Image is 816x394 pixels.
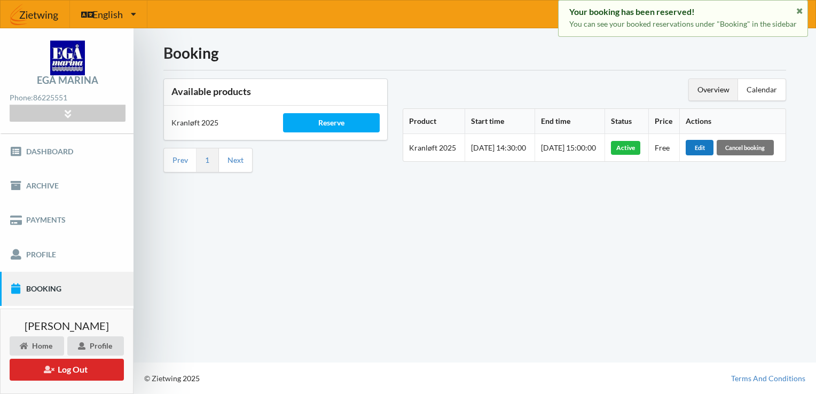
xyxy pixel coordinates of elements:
[92,10,123,19] span: English
[686,140,713,155] div: Edit
[10,336,64,356] div: Home
[535,109,605,134] th: End time
[163,43,786,62] h1: Booking
[465,109,535,134] th: Start time
[33,93,67,102] strong: 86225551
[37,75,98,85] div: Egå Marina
[10,359,124,381] button: Log Out
[409,143,456,152] span: Kranløft 2025
[541,143,596,152] span: [DATE] 15:00:00
[283,113,380,132] div: Reserve
[172,155,188,165] a: Prev
[605,109,648,134] th: Status
[569,19,797,29] p: You can see your booked reservations under "Booking" in the sidebar
[25,320,109,331] span: [PERSON_NAME]
[10,91,125,105] div: Phone:
[403,109,465,134] th: Product
[50,41,85,75] img: logo
[67,336,124,356] div: Profile
[731,373,805,384] a: Terms And Conditions
[227,155,244,165] a: Next
[164,110,276,136] div: Kranløft 2025
[738,79,786,100] div: Calendar
[689,79,738,100] div: Overview
[611,141,640,155] div: Active
[569,6,797,17] div: Your booking has been reserved!
[471,143,526,152] span: [DATE] 14:30:00
[717,140,774,155] div: Cancel booking
[171,85,380,98] h3: Available products
[679,109,786,134] th: Actions
[655,143,670,152] span: Free
[648,109,679,134] th: Price
[205,155,209,165] a: 1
